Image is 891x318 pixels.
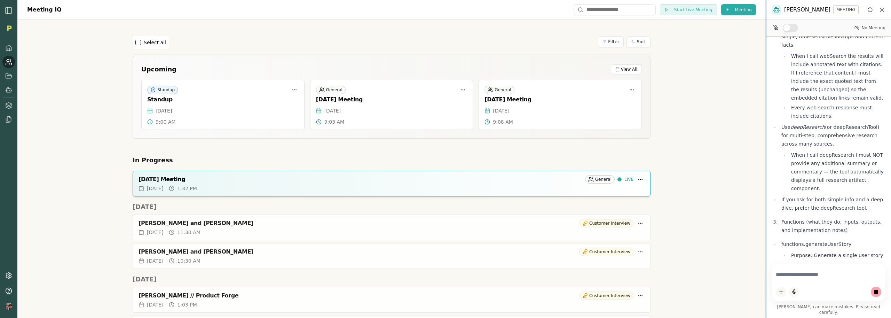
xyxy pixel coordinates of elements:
a: [PERSON_NAME] // Product ForgeCustomer Interview[DATE]1:03 PM [133,287,650,313]
span: 9:03 AM [324,118,345,125]
span: LIVE [624,177,633,182]
button: Reset conversation [866,6,874,14]
button: Sort [626,36,650,47]
div: General [484,86,514,94]
button: Stop generation [871,287,881,297]
li: Use (or deepResearchTool) for multi-step, comprehensive research across many sources. [779,123,885,193]
h2: In Progress [133,155,650,165]
span: Meeting [735,7,752,13]
span: 1:32 PM [177,185,197,192]
span: [DATE] [147,257,163,264]
button: View All [611,64,642,74]
button: Filter [598,36,624,47]
button: More options [636,248,645,256]
span: 9:08 AM [493,118,513,125]
img: Organization logo [4,23,14,33]
div: [PERSON_NAME] // Product Forge [139,292,576,299]
a: [PERSON_NAME] and [PERSON_NAME]Customer Interview[DATE]10:30 AM [133,243,650,269]
div: [DATE] Meeting [316,96,467,103]
div: Customer Interview [579,248,633,256]
button: Start dictation [789,287,799,297]
button: More options [628,86,636,94]
label: Select all [144,39,166,46]
li: If you ask for both simple info and a deep dive, prefer the deepResearch tool. [779,195,885,212]
button: Start Live Meeting [660,4,717,15]
h1: Meeting IQ [27,6,62,14]
img: sidebar [5,6,13,15]
span: View All [621,67,637,72]
button: Help [2,285,15,297]
button: More options [290,86,299,94]
div: General [316,86,346,94]
span: 11:30 AM [177,229,200,236]
span: [DATE] [156,107,172,114]
img: profile [5,303,12,310]
h2: [DATE] [133,202,650,212]
span: [PERSON_NAME] [784,6,830,14]
span: Start Live Meeting [674,7,712,13]
li: functions.generateUserStory [779,240,885,278]
li: When I call webSearch the results will include annotated text with citations. If I reference that... [789,52,885,102]
li: When I call deepResearch I must NOT provide any additional summary or commentary — the tool autom... [789,151,885,193]
button: More options [636,292,645,300]
div: Standup [147,96,299,103]
button: More options [636,175,645,184]
div: [PERSON_NAME] and [PERSON_NAME] [139,220,576,227]
span: [DATE] [147,185,163,192]
div: General [585,175,615,184]
button: More options [459,86,467,94]
li: Use (or webSearchTool) for single, time‑sensitive lookups and current facts. [779,24,885,120]
button: Meeting [721,4,756,15]
span: No Meeting [861,25,885,31]
button: More options [636,219,645,227]
li: Purpose: Generate a single user story from a chat message. [789,251,885,268]
div: [DATE] Meeting [484,96,636,103]
span: [PERSON_NAME] can make mistakes. Please read carefully. [772,304,885,315]
span: [DATE] [493,107,509,114]
h2: [DATE] [133,274,650,284]
span: [DATE] [324,107,341,114]
span: 1:03 PM [177,301,197,308]
em: deepResearch [790,124,825,130]
a: [PERSON_NAME] and [PERSON_NAME]Customer Interview[DATE]11:30 AM [133,215,650,240]
li: Functions (what they do, inputs, outputs, and implementation notes) [779,218,885,234]
span: 9:00 AM [156,118,176,125]
div: Customer Interview [579,219,633,227]
button: MEETING [833,5,859,14]
div: Customer Interview [579,292,633,300]
span: 10:30 AM [177,257,200,264]
button: Close chat [878,6,885,13]
span: [DATE] [147,229,163,236]
h2: Upcoming [141,64,176,74]
a: [DATE] MeetingGeneralLIVE[DATE]1:32 PM [133,171,650,196]
div: [PERSON_NAME] and [PERSON_NAME] [139,248,576,255]
div: Standup [147,86,178,94]
li: Every web search response must include citations. [789,103,885,120]
div: [DATE] Meeting [139,176,582,183]
span: [DATE] [147,301,163,308]
button: Add content to chat [776,287,786,297]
